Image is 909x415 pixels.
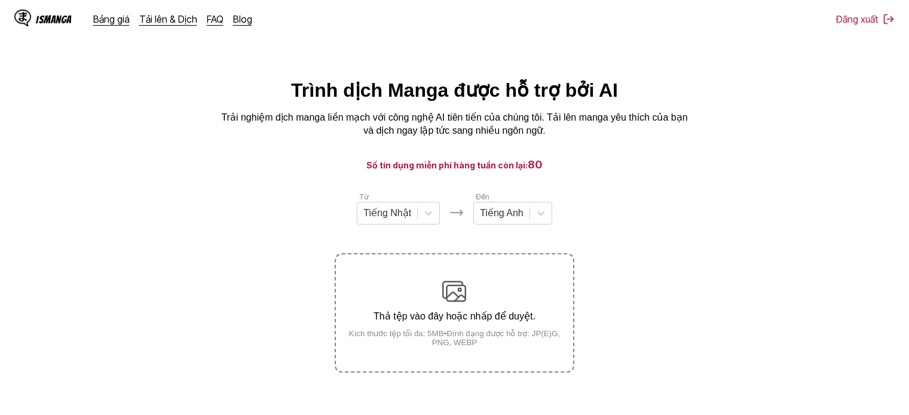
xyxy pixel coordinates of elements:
[528,158,543,171] span: 80
[449,205,464,220] img: Languages icon
[36,14,72,25] div: IsManga
[207,13,224,25] a: FAQ
[291,79,618,102] h1: Trình dịch Manga được hỗ trợ bởi AI
[29,157,880,172] h3: Số tín dụng miễn phí hàng tuần còn lại:
[216,111,694,138] p: Trải nghiệm dịch manga liền mạch với công nghệ AI tiên tiến của chúng tôi. Tải lên manga yêu thíc...
[139,13,197,25] a: Tải lên & Dịch
[336,311,573,322] p: Thả tệp vào đây hoặc nhấp để duyệt.
[476,193,489,201] label: Đến
[14,10,93,29] a: IsManga LogoIsManga
[359,193,368,201] label: Từ
[336,329,573,347] small: Kích thước tệp tối đa: 5MB • Định dạng được hỗ trợ: JP(E)G, PNG, WEBP
[93,13,130,25] a: Bảng giá
[836,13,895,25] button: Đăng xuất
[14,10,31,26] img: IsManga Logo
[233,13,252,25] a: Blog
[883,13,895,25] img: Sign out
